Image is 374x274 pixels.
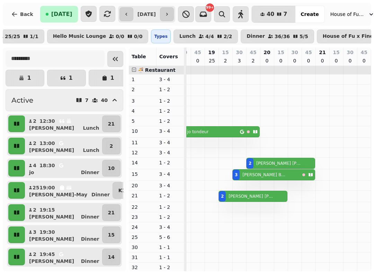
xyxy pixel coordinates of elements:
button: 21 [102,115,121,132]
p: K1 [118,187,126,194]
button: Create [295,6,324,23]
button: 219:15[PERSON_NAME]Dinner [26,204,101,221]
p: 1 [27,75,31,81]
button: 15 [102,226,121,243]
p: 4 [33,162,37,169]
button: 21 [102,204,121,221]
p: 0 [361,57,367,64]
p: 7 [85,98,89,103]
span: 7 [283,11,287,17]
button: Collapse sidebar [107,51,123,67]
p: [PERSON_NAME] [PERSON_NAME] [256,161,301,166]
p: 20 [264,49,270,56]
p: 21 [108,120,115,127]
button: Dinner36/365/5 [241,29,314,43]
p: 25 [33,184,37,191]
p: Dinner [247,34,265,39]
p: 5 [132,118,154,125]
p: 45 [361,49,367,56]
p: [PERSON_NAME] Bright [242,172,286,178]
p: 3 - 4 [159,171,181,178]
p: 1 - 2 [159,264,181,271]
span: Covers [159,54,178,59]
p: [PERSON_NAME] [29,125,74,131]
button: 2519:00[PERSON_NAME]-MayDinner [26,182,111,199]
p: 3 - 4 [159,182,181,189]
p: 2 [33,118,37,125]
p: 19:00 [39,184,55,191]
p: 3 [33,229,37,236]
p: Dinner [81,169,99,176]
button: [DATE] [40,6,78,23]
p: 21 [108,209,115,216]
p: [PERSON_NAME] [29,258,74,265]
p: 40 [101,98,108,103]
span: 99+ [206,6,214,9]
p: 15 [277,49,284,56]
p: 1 - 2 [159,204,181,211]
div: 2 [249,161,251,166]
p: 30 [236,49,242,56]
p: 30 [347,49,353,56]
p: Lunch [83,125,99,131]
p: 30 [180,49,187,56]
button: K1 [113,182,132,199]
p: 2 [109,143,113,149]
p: Lunch [83,147,99,154]
p: 11 [132,139,154,146]
p: jo [29,169,34,176]
p: 1 - 1 [159,244,181,251]
p: 21 [319,49,326,56]
p: 13:00 [39,140,55,147]
span: Back [20,12,33,17]
button: Hello Music Lounge0/00/0 [47,29,149,43]
div: Types [151,29,170,43]
button: 2 [102,138,121,154]
h2: Active [11,95,33,105]
p: 10 [108,165,115,172]
button: 219:45[PERSON_NAME]Dinner [26,249,101,265]
p: [PERSON_NAME] [29,213,74,220]
p: 3 - 4 [159,76,181,83]
p: 0 / 0 [134,34,143,39]
p: 1 / 1 [30,34,38,39]
p: 18:30 [39,162,55,169]
p: 3 - 4 [159,149,181,156]
p: 0 [278,57,284,64]
button: 1 [6,70,44,86]
button: 1 [89,70,127,86]
p: 30 [132,244,154,251]
p: 1 [69,75,72,81]
p: 1 - 2 [159,118,181,125]
p: 0 [320,57,325,64]
p: 0 [292,57,297,64]
span: Table [132,54,146,59]
p: 25 / 25 [5,34,20,39]
p: 15 [333,49,339,56]
p: 45 [305,49,312,56]
span: 🍜 Restaurant [137,67,176,73]
div: 2 [221,194,224,199]
p: 24 [132,224,154,231]
p: [PERSON_NAME] [29,236,74,242]
button: Lunch4/42/2 [173,29,238,43]
span: Create [301,12,319,17]
p: 15 [222,49,229,56]
button: 407 [252,6,295,23]
p: 2 [33,206,37,213]
p: 2 [33,251,37,258]
p: jo tondeur [187,129,208,135]
span: House of Fu Leeds [330,11,365,18]
p: 3 - 4 [159,128,181,135]
p: [PERSON_NAME] [PERSON_NAME] [229,194,274,199]
p: 36 / 36 [275,34,290,39]
p: 32 [132,264,154,271]
p: 31 [132,254,154,261]
p: 2 / 2 [224,34,232,39]
p: 10 [132,128,154,135]
p: 2 [33,140,37,147]
p: 1 - 2 [159,86,181,93]
p: 0 [264,57,270,64]
p: 3 - 4 [159,139,181,146]
p: 2 [250,57,256,64]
